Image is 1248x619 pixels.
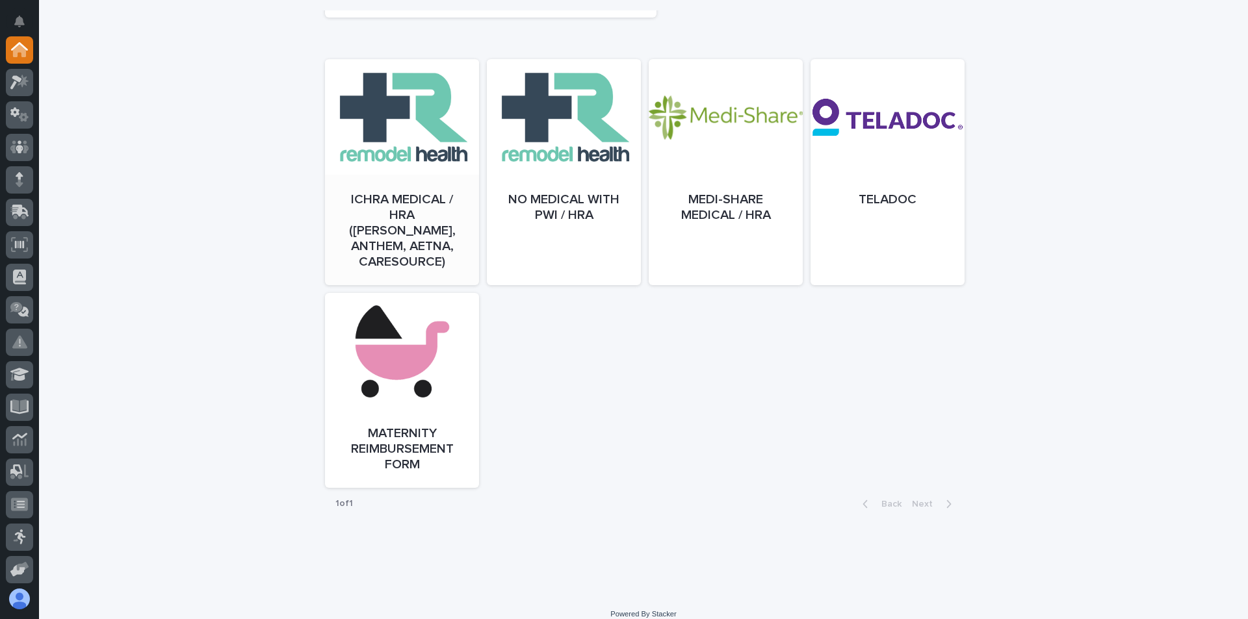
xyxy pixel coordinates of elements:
a: Powered By Stacker [610,610,676,618]
button: Next [907,498,962,510]
p: 1 of 1 [325,488,363,520]
a: No Medical with PWI / HRA [487,59,641,285]
span: Next [912,499,941,509]
button: Notifications [6,8,33,35]
a: Medi-Share Medical / HRA [649,59,803,285]
span: Back [874,499,902,509]
a: Teladoc [811,59,965,285]
button: Back [852,498,907,510]
a: Maternity Reimbursement Form [325,293,479,488]
button: users-avatar [6,585,33,613]
div: Notifications [16,16,33,36]
a: ICHRA Medical / HRA ([PERSON_NAME], Anthem, Aetna, CareSource) [325,59,479,285]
